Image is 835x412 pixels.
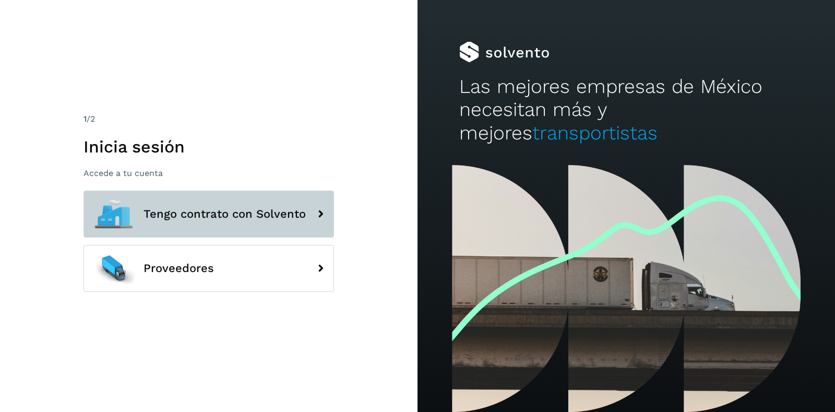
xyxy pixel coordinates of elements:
span: 1 [83,114,87,124]
div: /2 [83,113,334,125]
span: Tengo contrato con Solvento [144,208,306,220]
span: transportistas [532,122,658,144]
button: Proveedores [83,245,334,292]
button: Tengo contrato con Solvento [83,191,334,238]
h2: Las mejores empresas de México necesitan más y mejores [459,75,793,145]
p: Accede a tu cuenta [83,168,334,178]
span: Proveedores [144,262,214,275]
h1: Inicia sesión [83,137,334,157]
